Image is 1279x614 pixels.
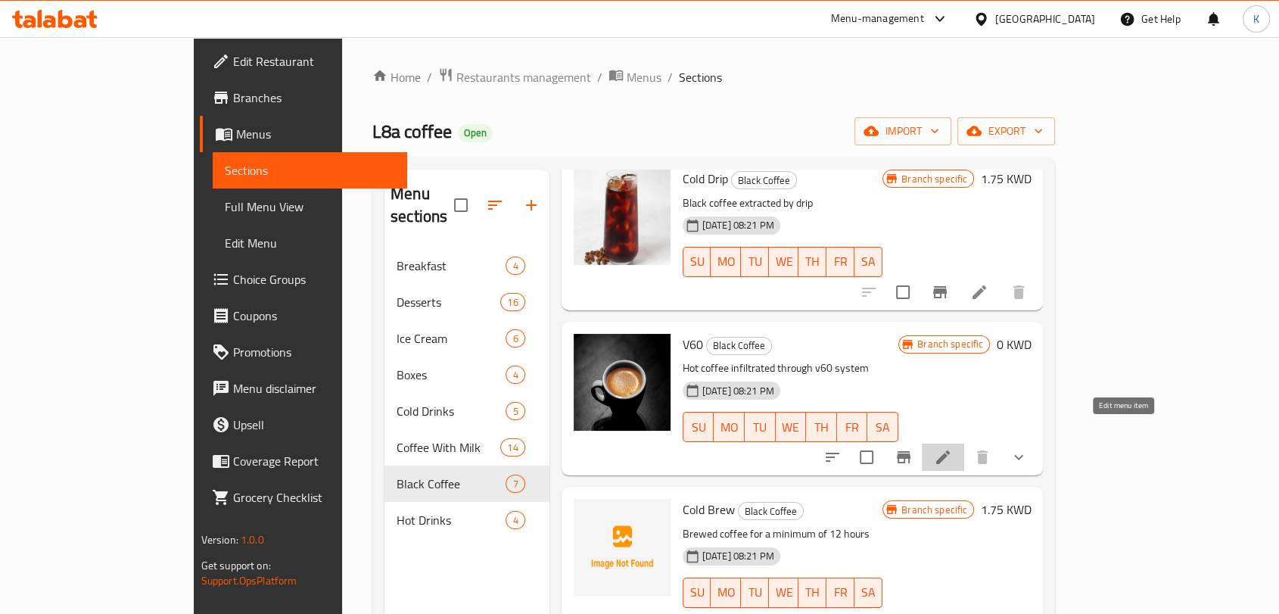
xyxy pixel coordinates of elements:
span: Open [458,126,493,139]
span: 6 [506,332,524,346]
div: Black Coffee [706,337,772,355]
a: Menus [608,67,661,87]
span: 7 [506,477,524,491]
a: Restaurants management [438,67,591,87]
a: Grocery Checklist [200,479,407,516]
button: TU [745,412,776,442]
a: Coupons [200,298,407,334]
span: Branch specific [895,172,973,186]
div: Cold Drinks5 [384,393,549,429]
div: items [500,438,524,457]
button: FR [826,578,854,608]
span: Cold Drinks [397,402,506,420]
div: Boxes4 [384,357,549,393]
a: Choice Groups [200,261,407,298]
span: Branch specific [911,337,989,351]
h6: 1.75 KWD [980,499,1031,520]
button: sort-choices [814,439,851,475]
span: 1.0.0 [241,530,264,550]
a: Sections [213,152,407,189]
button: MO [711,247,741,277]
nav: Menu sections [384,242,549,544]
span: 14 [501,441,524,455]
div: Black Coffee [731,171,797,189]
li: / [668,68,673,86]
button: SU [683,412,714,442]
button: FR [837,412,868,442]
span: Branch specific [895,503,973,517]
button: Branch-specific-item [922,274,958,310]
button: show more [1000,439,1037,475]
button: import [854,117,951,145]
a: Coverage Report [200,443,407,479]
button: SA [867,412,898,442]
span: import [867,122,939,141]
span: 4 [506,513,524,528]
div: Coffee With Milk14 [384,429,549,466]
span: 5 [506,404,524,419]
span: WE [775,251,792,273]
span: Coverage Report [233,452,395,470]
h2: Menu sections [391,182,454,228]
span: V60 [683,333,703,356]
button: delete [964,439,1000,475]
span: TU [747,581,763,603]
button: WE [769,247,798,277]
img: V60 [574,334,671,431]
span: FR [843,416,862,438]
button: delete [1000,274,1037,310]
img: Cold Brew [574,499,671,596]
span: Desserts [397,293,500,311]
span: 16 [501,295,524,310]
span: [DATE] 08:21 PM [696,549,780,563]
button: TH [798,247,826,277]
div: Hot Drinks4 [384,502,549,538]
span: Choice Groups [233,270,395,288]
div: Desserts16 [384,284,549,320]
span: Grocery Checklist [233,488,395,506]
span: Boxes [397,366,506,384]
a: Edit Menu [213,225,407,261]
div: [GEOGRAPHIC_DATA] [995,11,1095,27]
span: Sections [679,68,722,86]
button: SU [683,247,711,277]
a: Promotions [200,334,407,370]
span: FR [832,581,848,603]
span: Hot Drinks [397,511,506,529]
h6: 1.75 KWD [980,168,1031,189]
span: L8a coffee [372,114,452,148]
span: Menu disclaimer [233,379,395,397]
span: Coffee With Milk [397,438,500,457]
span: SA [860,251,876,273]
span: TH [804,251,820,273]
nav: breadcrumb [372,67,1055,87]
div: Breakfast4 [384,248,549,284]
button: SU [683,578,711,608]
span: MO [717,581,735,603]
span: MO [720,416,739,438]
div: items [500,293,524,311]
span: Get support on: [201,556,271,575]
span: Branches [233,89,395,107]
div: Black Coffee7 [384,466,549,502]
div: items [506,402,524,420]
span: Black Coffee [739,503,803,520]
span: Sections [225,161,395,179]
p: Hot coffee infiltrated through v60 system [683,359,898,378]
span: Black Coffee [397,475,506,493]
div: items [506,475,524,493]
a: Menus [200,116,407,152]
span: [DATE] 08:21 PM [696,384,780,398]
span: FR [832,251,848,273]
li: / [427,68,432,86]
span: Breakfast [397,257,506,275]
a: Full Menu View [213,189,407,225]
span: MO [717,251,735,273]
span: Select all sections [445,189,477,221]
